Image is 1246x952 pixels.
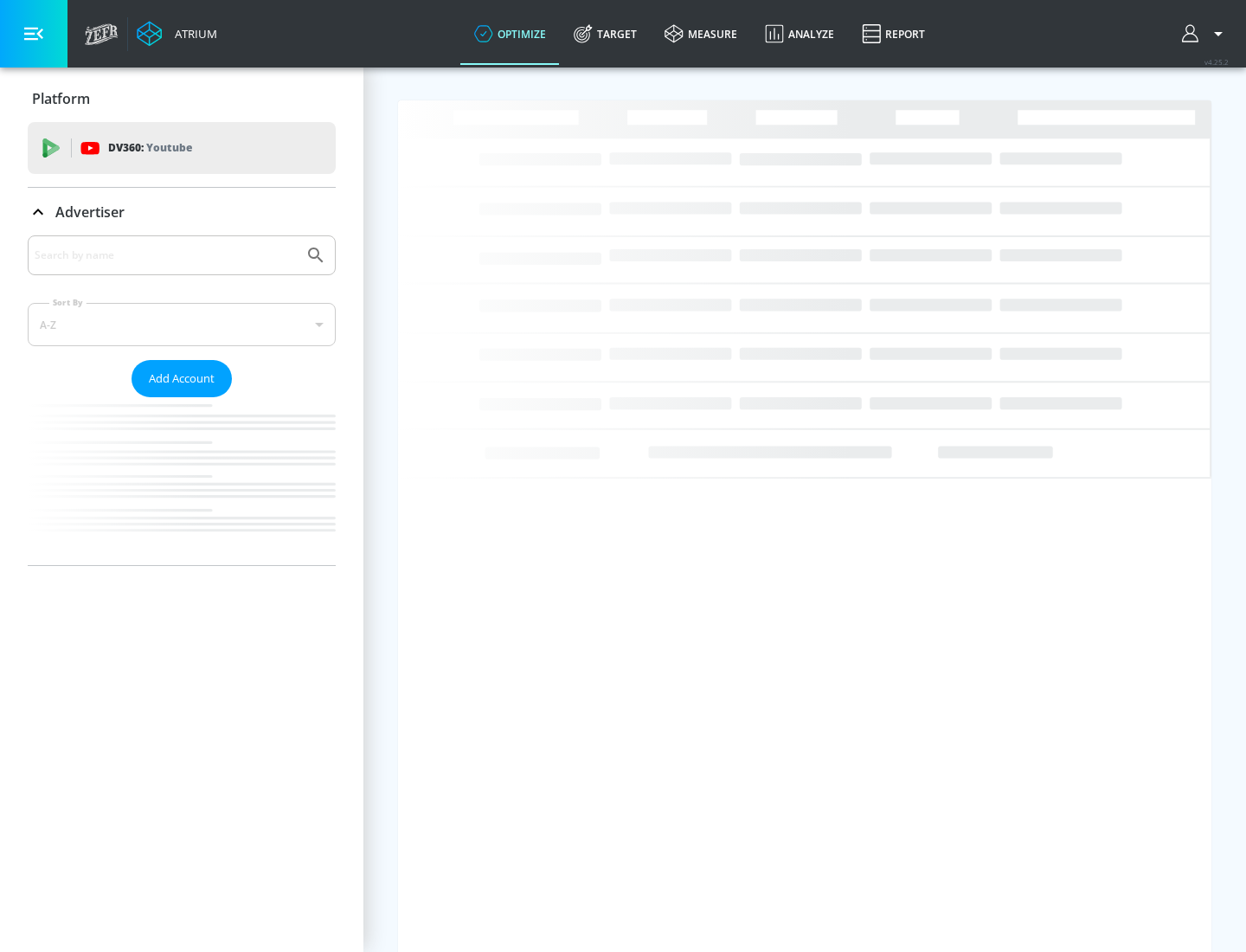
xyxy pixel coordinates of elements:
[35,244,297,267] input: Search by name
[28,235,336,565] div: Advertiser
[651,3,751,65] a: measure
[49,297,87,308] label: Sort By
[848,3,939,65] a: Report
[132,360,232,397] button: Add Account
[28,74,336,123] div: Platform
[28,303,336,346] div: A-Z
[28,397,336,565] nav: list of Advertiser
[168,26,217,42] div: Atrium
[460,3,560,65] a: optimize
[1204,57,1229,67] span: v 4.25.2
[560,3,651,65] a: Target
[751,3,848,65] a: Analyze
[108,138,192,158] p: DV360:
[149,369,215,389] span: Add Account
[28,188,336,236] div: Advertiser
[55,203,125,222] p: Advertiser
[32,89,90,108] p: Platform
[146,138,192,157] p: Youtube
[137,21,217,47] a: Atrium
[28,122,336,174] div: DV360: Youtube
